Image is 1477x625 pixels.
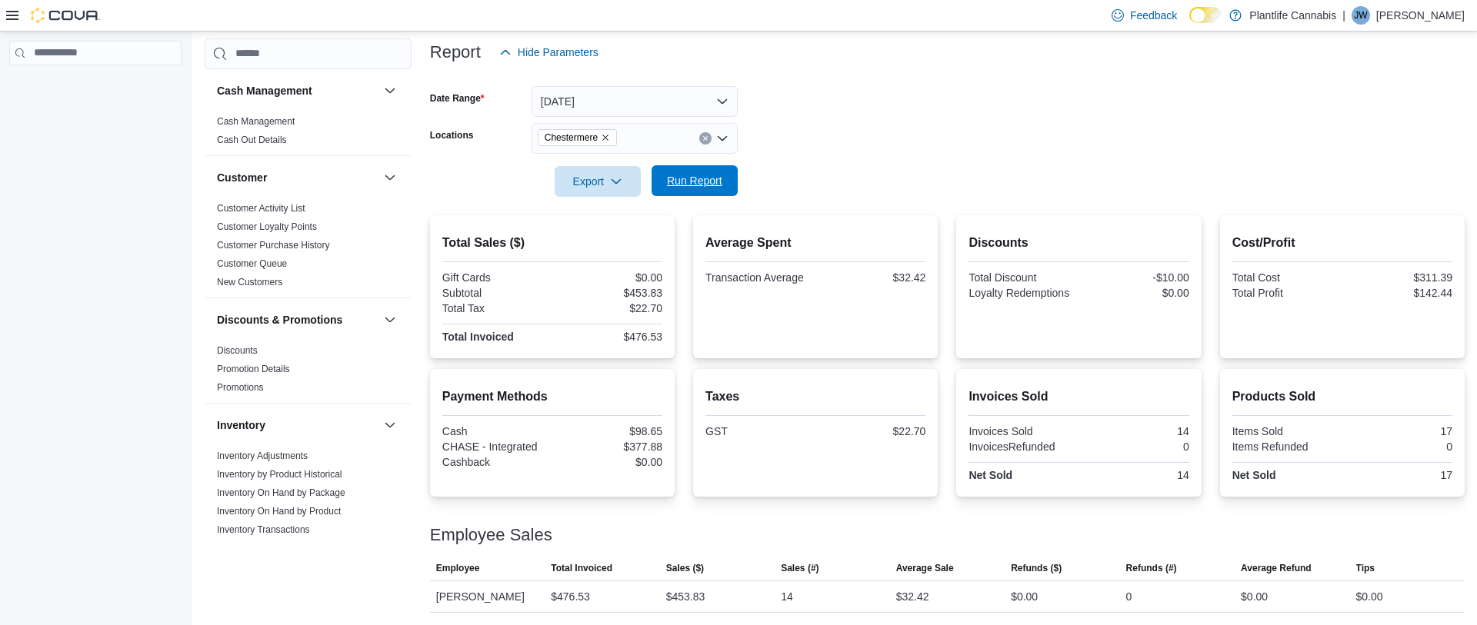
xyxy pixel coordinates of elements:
h2: Taxes [705,387,925,406]
div: Discounts & Promotions [205,341,412,403]
span: Feedback [1130,8,1177,23]
div: Subtotal [442,287,549,299]
div: $476.53 [555,331,662,343]
a: Cash Management [217,116,295,127]
div: Cashback [442,456,549,468]
h3: Discounts & Promotions [217,312,342,327]
h3: Customer [217,170,267,185]
div: -$10.00 [1082,271,1189,284]
p: Plantlife Cannabis [1249,6,1336,25]
h2: Total Sales ($) [442,234,662,252]
a: Cash Out Details [217,135,287,145]
div: GST [705,425,812,437]
span: Tips [1356,562,1375,574]
button: Customer [381,168,399,187]
div: $0.00 [1082,287,1189,299]
div: Items Sold [1232,425,1339,437]
strong: Total Invoiced [442,331,514,343]
div: CHASE - Integrated [442,440,549,453]
button: Customer [217,170,378,185]
a: Inventory Adjustments [217,450,308,461]
div: $22.70 [555,302,662,314]
strong: Net Sold [969,469,1012,481]
h2: Products Sold [1232,387,1452,406]
div: Invoices Sold [969,425,1075,437]
span: Promotion Details [217,363,290,375]
a: Promotion Details [217,364,290,374]
a: Inventory by Product Historical [217,469,342,480]
h3: Inventory [217,417,265,433]
span: Inventory On Hand by Package [217,487,345,499]
span: Total Invoiced [551,562,612,574]
button: Open list of options [716,132,728,145]
span: Refunds (#) [1126,562,1177,574]
button: [DATE] [532,86,738,117]
span: Chestermere [545,130,598,145]
div: Total Discount [969,271,1075,284]
a: Customer Activity List [217,203,305,214]
span: Average Sale [896,562,954,574]
button: Cash Management [381,81,399,100]
div: $22.70 [819,425,925,437]
nav: Complex example [9,68,182,105]
div: Transaction Average [705,271,812,284]
a: Customer Loyalty Points [217,221,317,232]
span: Customer Purchase History [217,239,330,251]
div: Total Tax [442,302,549,314]
div: Total Profit [1232,287,1339,299]
p: [PERSON_NAME] [1376,6,1465,25]
span: Sales ($) [666,562,704,574]
div: $0.00 [1241,587,1268,606]
a: New Customers [217,277,282,288]
button: Export [555,166,641,197]
span: Customer Queue [217,258,287,270]
div: Gift Cards [442,271,549,284]
div: $0.00 [1011,587,1038,606]
span: Customer Activity List [217,202,305,214]
label: Date Range [430,92,485,105]
span: Cash Management [217,115,295,128]
button: Inventory [381,416,399,434]
img: Cova [31,8,100,23]
div: 14 [1082,425,1189,437]
div: 17 [1345,425,1452,437]
div: $377.88 [555,440,662,453]
a: Inventory On Hand by Product [217,506,341,517]
button: Hide Parameters [493,37,605,68]
div: $453.83 [666,587,705,606]
div: $0.00 [1356,587,1383,606]
span: Export [564,166,632,197]
a: Promotions [217,382,264,393]
div: Loyalty Redemptions [969,287,1075,299]
a: Inventory Transactions [217,524,310,535]
div: Total Cost [1232,271,1339,284]
span: Average Refund [1241,562,1312,574]
div: Customer [205,199,412,298]
div: $311.39 [1345,271,1452,284]
span: Employee [436,562,480,574]
strong: Net Sold [1232,469,1276,481]
span: Run Report [667,173,722,188]
p: | [1342,6,1345,25]
div: Items Refunded [1232,440,1339,453]
button: Inventory [217,417,378,433]
div: [PERSON_NAME] [430,581,545,612]
h2: Average Spent [705,234,925,252]
div: Jessie Ward [1352,6,1370,25]
div: Cash [442,425,549,437]
div: 0 [1082,440,1189,453]
span: Dark Mode [1189,23,1190,24]
span: Refunds ($) [1011,562,1062,574]
div: $0.00 [555,456,662,468]
span: JW [1354,6,1367,25]
a: Inventory On Hand by Package [217,487,345,498]
span: Hide Parameters [518,45,598,60]
div: 14 [781,587,793,606]
label: Locations [430,129,474,141]
span: Customer Loyalty Points [217,221,317,233]
span: Inventory On Hand by Product [217,505,341,517]
div: $98.65 [555,425,662,437]
div: 17 [1345,469,1452,481]
h2: Payment Methods [442,387,662,406]
a: Customer Purchase History [217,240,330,251]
